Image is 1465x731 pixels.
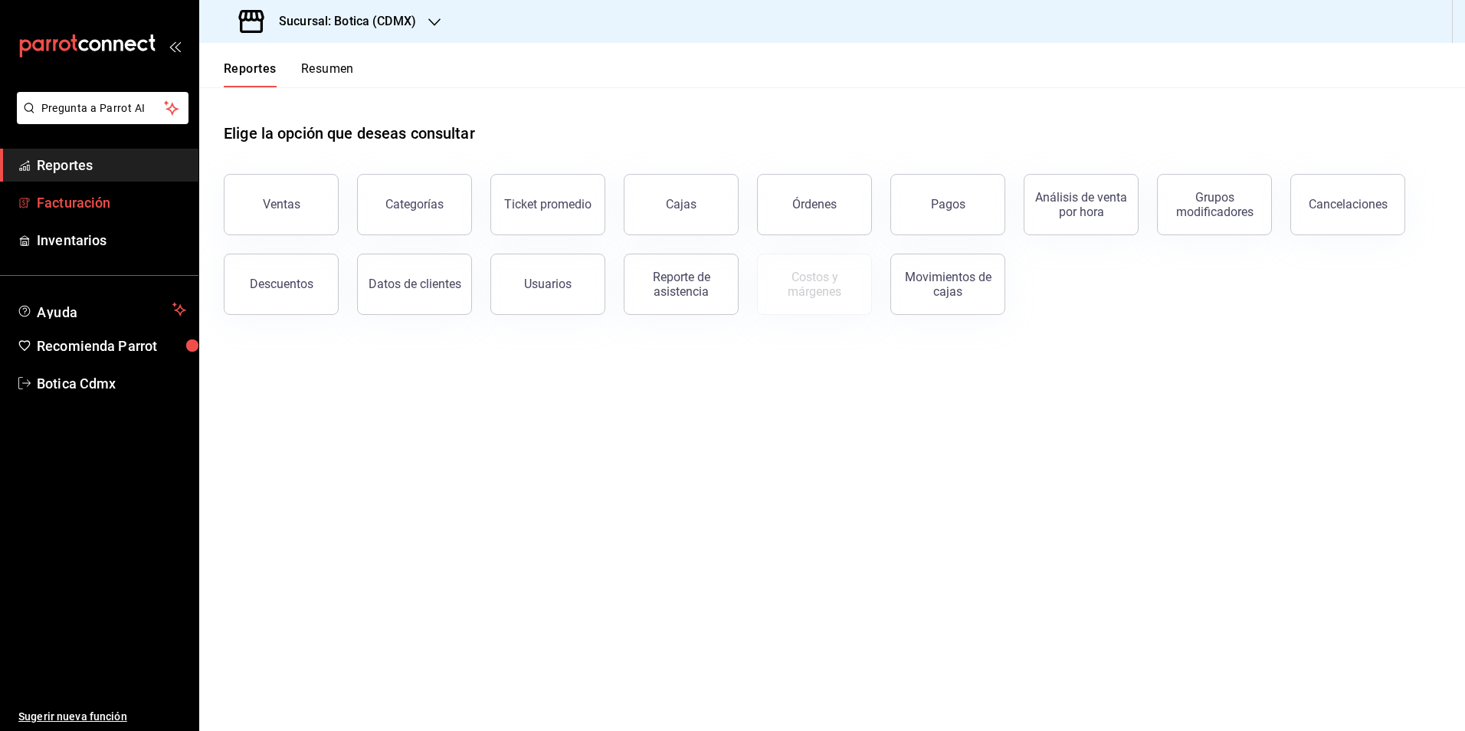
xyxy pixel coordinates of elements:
[490,254,605,315] button: Usuarios
[931,197,965,211] div: Pagos
[767,270,862,299] div: Costos y márgenes
[263,197,300,211] div: Ventas
[1309,197,1388,211] div: Cancelaciones
[890,174,1005,235] button: Pagos
[624,254,739,315] button: Reporte de asistencia
[1290,174,1405,235] button: Cancelaciones
[224,174,339,235] button: Ventas
[224,122,475,145] h1: Elige la opción que deseas consultar
[267,12,416,31] h3: Sucursal: Botica (CDMX)
[900,270,995,299] div: Movimientos de cajas
[369,277,461,291] div: Datos de clientes
[666,197,696,211] div: Cajas
[224,61,277,87] button: Reportes
[504,197,592,211] div: Ticket promedio
[1157,174,1272,235] button: Grupos modificadores
[634,270,729,299] div: Reporte de asistencia
[1034,190,1129,219] div: Análisis de venta por hora
[37,300,166,319] span: Ayuda
[37,155,186,175] span: Reportes
[301,61,354,87] button: Resumen
[357,254,472,315] button: Datos de clientes
[37,230,186,251] span: Inventarios
[757,254,872,315] button: Contrata inventarios para ver este reporte
[224,61,354,87] div: navigation tabs
[224,254,339,315] button: Descuentos
[37,192,186,213] span: Facturación
[792,197,837,211] div: Órdenes
[17,92,188,124] button: Pregunta a Parrot AI
[357,174,472,235] button: Categorías
[624,174,739,235] button: Cajas
[11,111,188,127] a: Pregunta a Parrot AI
[1167,190,1262,219] div: Grupos modificadores
[169,40,181,52] button: open_drawer_menu
[41,100,165,116] span: Pregunta a Parrot AI
[18,709,186,725] span: Sugerir nueva función
[490,174,605,235] button: Ticket promedio
[385,197,444,211] div: Categorías
[250,277,313,291] div: Descuentos
[37,373,186,394] span: Botica Cdmx
[1024,174,1139,235] button: Análisis de venta por hora
[890,254,1005,315] button: Movimientos de cajas
[37,336,186,356] span: Recomienda Parrot
[524,277,572,291] div: Usuarios
[757,174,872,235] button: Órdenes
